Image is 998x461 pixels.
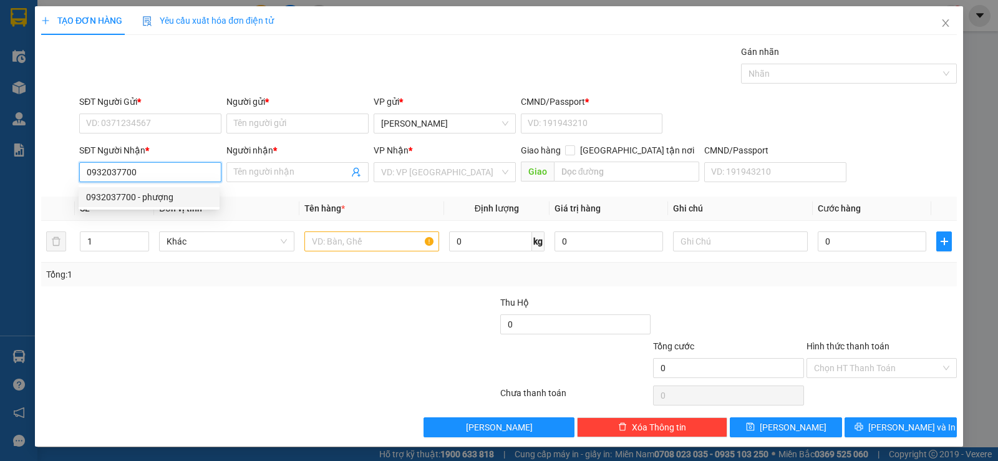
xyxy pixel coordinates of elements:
[941,18,951,28] span: close
[86,190,212,204] div: 0932037700 - phượng
[135,16,165,46] img: logo.jpg
[807,341,889,351] label: Hình thức thanh toán
[424,417,574,437] button: [PERSON_NAME]
[304,203,345,213] span: Tên hàng
[673,231,808,251] input: Ghi Chú
[855,422,863,432] span: printer
[46,268,386,281] div: Tổng: 1
[142,16,152,26] img: icon
[351,167,361,177] span: user-add
[46,231,66,251] button: delete
[41,16,50,25] span: plus
[868,420,956,434] span: [PERSON_NAME] và In
[577,417,727,437] button: deleteXóa Thông tin
[521,145,561,155] span: Giao hàng
[704,143,846,157] div: CMND/Passport
[760,420,826,434] span: [PERSON_NAME]
[554,162,700,182] input: Dọc đường
[928,6,963,41] button: Close
[79,95,221,109] div: SĐT Người Gửi
[16,80,46,139] b: Trà Lan Viên
[653,341,694,351] span: Tổng cước
[936,231,952,251] button: plus
[105,47,172,57] b: [DOMAIN_NAME]
[818,203,861,213] span: Cước hàng
[555,203,601,213] span: Giá trị hàng
[475,203,519,213] span: Định lượng
[466,420,533,434] span: [PERSON_NAME]
[105,59,172,75] li: (c) 2017
[374,145,409,155] span: VP Nhận
[746,422,755,432] span: save
[142,16,274,26] span: Yêu cầu xuất hóa đơn điện tử
[845,417,957,437] button: printer[PERSON_NAME] và In
[741,47,779,57] label: Gán nhãn
[79,143,221,157] div: SĐT Người Nhận
[555,231,663,251] input: 0
[937,236,951,246] span: plus
[226,95,369,109] div: Người gửi
[374,95,516,109] div: VP gửi
[618,422,627,432] span: delete
[521,162,554,182] span: Giao
[521,95,663,109] div: CMND/Passport
[668,197,813,221] th: Ghi chú
[575,143,699,157] span: [GEOGRAPHIC_DATA] tận nơi
[79,187,220,207] div: 0932037700 - phượng
[532,231,545,251] span: kg
[77,18,124,142] b: Trà Lan Viên - Gửi khách hàng
[730,417,842,437] button: save[PERSON_NAME]
[499,386,652,408] div: Chưa thanh toán
[381,114,508,133] span: Phan Rang
[226,143,369,157] div: Người nhận
[632,420,686,434] span: Xóa Thông tin
[304,231,439,251] input: VD: Bàn, Ghế
[41,16,122,26] span: TẠO ĐƠN HÀNG
[167,232,286,251] span: Khác
[500,298,529,308] span: Thu Hộ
